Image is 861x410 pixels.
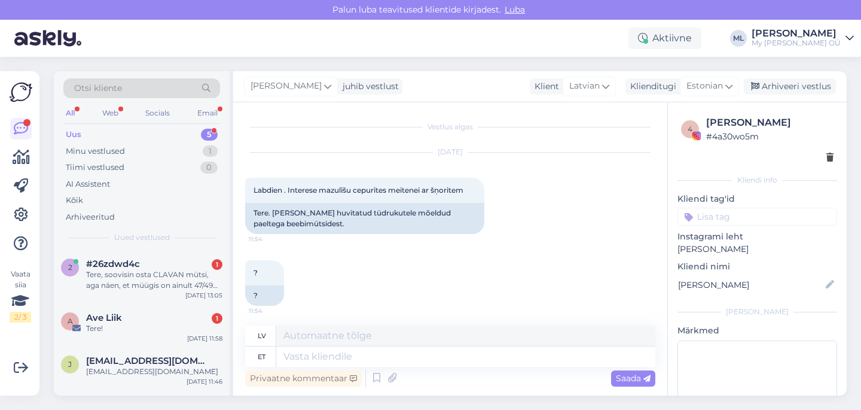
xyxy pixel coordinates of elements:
span: A [68,317,73,326]
p: Märkmed [677,324,837,337]
div: 1 [212,259,222,270]
span: Estonian [686,80,723,93]
div: Privaatne kommentaar [245,370,362,387]
span: j [68,360,72,369]
div: Aktiivne [628,28,701,49]
span: Ave Liik [86,312,122,323]
div: Klienditugi [625,80,676,93]
div: Tiimi vestlused [66,162,124,174]
div: AI Assistent [66,178,110,190]
p: [PERSON_NAME] [677,243,837,256]
span: 11:54 [249,235,294,244]
div: Minu vestlused [66,145,125,157]
div: et [258,347,265,367]
div: Vestlus algas [245,122,655,132]
div: 1 [212,313,222,324]
div: My [PERSON_NAME] OÜ [752,38,841,48]
div: ? [245,286,284,306]
span: Otsi kliente [74,82,122,95]
div: Web [100,105,121,121]
div: Tere, soovisin osta CLAVAN mütsi, aga näen, et müügis on ainult 47/49 suurused kõikidel värvidel.... [86,269,222,291]
div: Tere! [86,323,222,334]
span: Latvian [569,80,600,93]
div: lv [258,326,266,346]
a: [PERSON_NAME]My [PERSON_NAME] OÜ [752,29,854,48]
div: 1 [203,145,218,157]
div: ML [730,30,747,47]
div: Klient [530,80,559,93]
div: [DATE] [245,147,655,157]
div: [DATE] 13:05 [185,291,222,300]
div: # 4a30wo5m [706,130,833,143]
div: [EMAIL_ADDRESS][DOMAIN_NAME] [86,366,222,377]
span: 2 [68,263,72,272]
div: Email [195,105,220,121]
div: Vaata siia [10,269,31,323]
div: Kliendi info [677,175,837,186]
div: Socials [143,105,172,121]
div: Uus [66,129,81,141]
div: 0 [200,162,218,174]
span: jenni.toppari@gmail.com [86,356,210,366]
p: Kliendi tag'id [677,193,837,205]
div: [PERSON_NAME] [752,29,841,38]
div: Arhiveeritud [66,211,115,223]
div: 5 [201,129,218,141]
div: juhib vestlust [338,80,399,93]
span: [PERSON_NAME] [251,80,322,93]
input: Lisa nimi [678,278,823,291]
span: Labdien . Interese mazulīšu cepurītes meitenei ar šņoritem [254,186,463,195]
span: 4 [688,124,692,133]
span: 11:54 [249,306,294,315]
div: 2 / 3 [10,312,31,323]
span: #26zdwd4c [86,259,140,269]
div: [PERSON_NAME] [677,306,837,317]
div: [DATE] 11:46 [187,377,222,386]
input: Lisa tag [677,208,837,226]
div: All [63,105,77,121]
div: Tere. [PERSON_NAME] huvitatud tüdrukutele mõeldud paeltega beebimütsidest. [245,203,484,234]
span: ? [254,268,258,277]
div: [PERSON_NAME] [706,116,833,130]
div: [DATE] 11:58 [187,334,222,343]
span: Saada [616,373,651,384]
span: Luba [501,4,529,15]
img: Askly Logo [10,81,32,104]
div: Arhiveeri vestlus [744,78,836,95]
p: Kliendi nimi [677,260,837,273]
span: Uued vestlused [114,232,170,243]
p: Instagrami leht [677,230,837,243]
div: Kõik [66,195,83,206]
